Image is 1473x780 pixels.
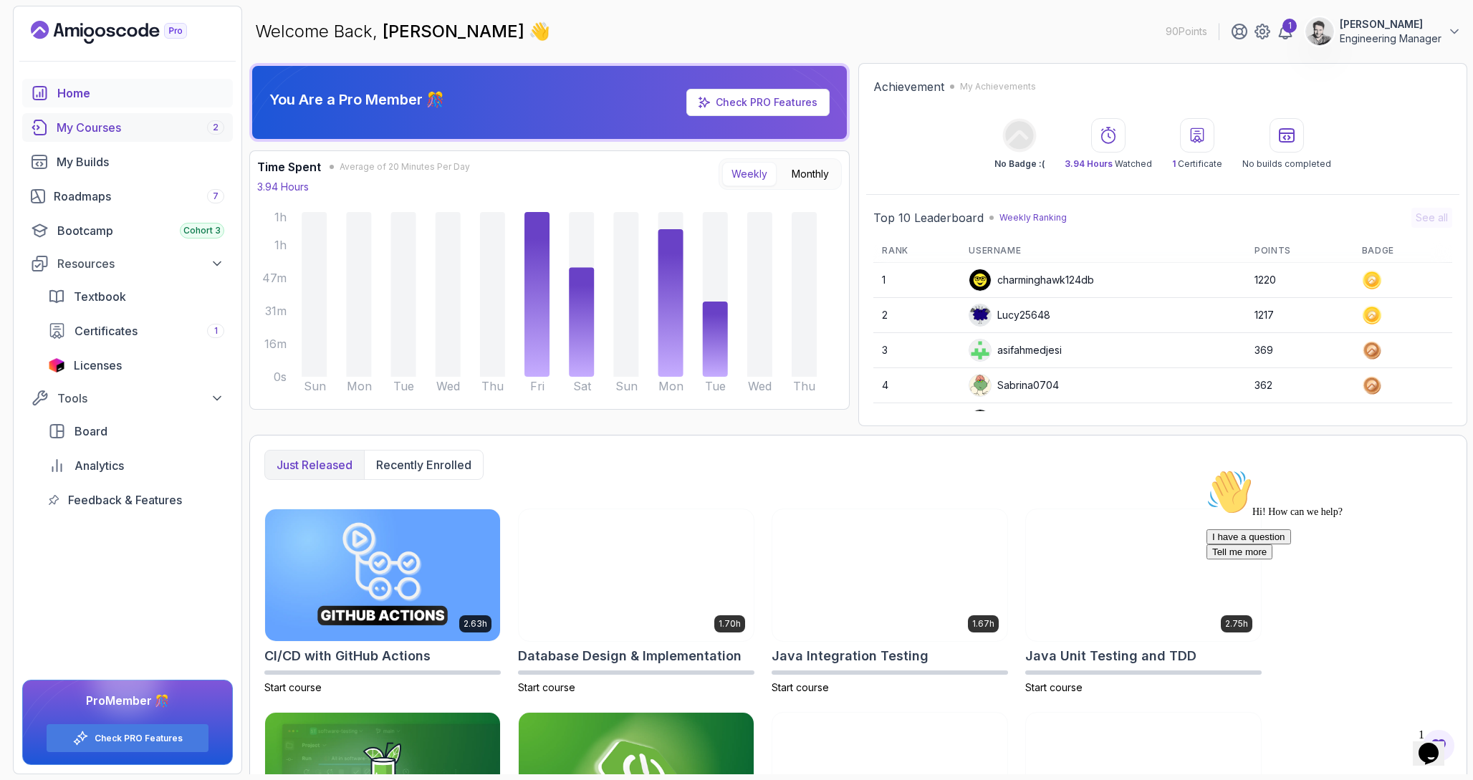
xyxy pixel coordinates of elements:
span: Analytics [75,457,124,474]
a: roadmaps [22,182,233,211]
span: Licenses [74,357,122,374]
div: Bootcamp [57,222,224,239]
div: Lucy25648 [969,304,1050,327]
td: 5 [873,403,960,438]
td: 1217 [1246,298,1353,333]
img: user profile image [1306,18,1333,45]
p: Engineering Manager [1340,32,1441,46]
a: bootcamp [22,216,233,245]
div: charminghawk124db [969,269,1094,292]
p: Recently enrolled [376,456,471,473]
a: 1 [1277,23,1294,40]
img: user profile image [969,269,991,291]
a: Check PRO Features [95,733,183,744]
span: Cohort 3 [183,225,221,236]
td: 2 [873,298,960,333]
img: Java Unit Testing and TDD card [1026,509,1261,641]
span: Average of 20 Minutes Per Day [340,161,470,173]
span: Board [75,423,107,440]
tspan: Mon [658,379,683,393]
tspan: 0s [274,370,287,384]
span: 👋 [529,20,550,43]
td: 1 [873,263,960,298]
h2: Java Integration Testing [772,646,929,666]
h2: Top 10 Leaderboard [873,209,984,226]
div: My Builds [57,153,224,170]
button: Recently enrolled [364,451,483,479]
td: 362 [1246,368,1353,403]
h2: CI/CD with GitHub Actions [264,646,431,666]
a: courses [22,113,233,142]
div: 👋Hi! How can we help?I have a questionTell me more [6,6,264,96]
span: 1 [1172,158,1176,169]
span: 7 [213,191,219,202]
th: Points [1246,239,1353,263]
p: Weekly Ranking [999,212,1067,223]
iframe: chat widget [1413,723,1459,766]
span: Feedback & Features [68,491,182,509]
p: My Achievements [960,81,1036,92]
span: [PERSON_NAME] [383,21,529,42]
button: Monthly [782,162,838,186]
p: 1.70h [719,618,741,630]
th: Rank [873,239,960,263]
tspan: Sat [573,379,592,393]
p: 90 Points [1166,24,1207,39]
h2: Achievement [873,78,944,95]
a: analytics [39,451,233,480]
tspan: Sun [615,379,638,393]
a: board [39,417,233,446]
img: Database Design & Implementation card [519,509,754,641]
button: I have a question [6,66,90,81]
a: CI/CD with GitHub Actions card2.63hCI/CD with GitHub ActionsStart course [264,509,501,695]
div: My Courses [57,119,224,136]
a: Check PRO Features [686,89,830,116]
button: Weekly [722,162,777,186]
td: 4 [873,368,960,403]
img: CI/CD with GitHub Actions card [265,509,500,641]
p: Watched [1065,158,1152,170]
td: 258 [1246,403,1353,438]
button: Check PRO Features [46,723,209,753]
img: user profile image [969,340,991,361]
button: user profile image[PERSON_NAME]Engineering Manager [1305,17,1462,46]
span: Certificates [75,322,138,340]
a: Landing page [31,21,220,44]
tspan: Fri [530,379,544,393]
iframe: chat widget [1201,463,1459,716]
p: No builds completed [1242,158,1331,170]
a: licenses [39,351,233,380]
span: Hi! How can we help? [6,43,142,54]
tspan: Thu [793,379,815,393]
a: Check PRO Features [716,96,817,108]
h3: Time Spent [257,158,321,175]
tspan: 16m [264,337,287,351]
a: Java Integration Testing card1.67hJava Integration TestingStart course [772,509,1008,695]
p: Welcome Back, [255,20,550,43]
p: 1.67h [972,618,994,630]
th: Username [960,239,1246,263]
img: Java Integration Testing card [772,509,1007,641]
div: Sabrina0704 [969,374,1059,397]
tspan: Wed [436,379,460,393]
button: Tools [22,385,233,411]
div: Roadmaps [54,188,224,205]
a: builds [22,148,233,176]
span: Start course [772,681,829,693]
tspan: Thu [481,379,504,393]
img: jetbrains icon [48,358,65,372]
div: asifahmedjesi [969,339,1062,362]
tspan: Tue [705,379,726,393]
button: See all [1411,208,1452,228]
a: home [22,79,233,107]
span: Start course [518,681,575,693]
td: 1220 [1246,263,1353,298]
tspan: 1h [274,238,287,252]
img: default monster avatar [969,304,991,326]
tspan: 31m [265,304,287,318]
div: VankataSz [969,409,1047,432]
a: Java Unit Testing and TDD card2.75hJava Unit Testing and TDDStart course [1025,509,1262,695]
button: Just released [265,451,364,479]
p: 2.63h [464,618,487,630]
